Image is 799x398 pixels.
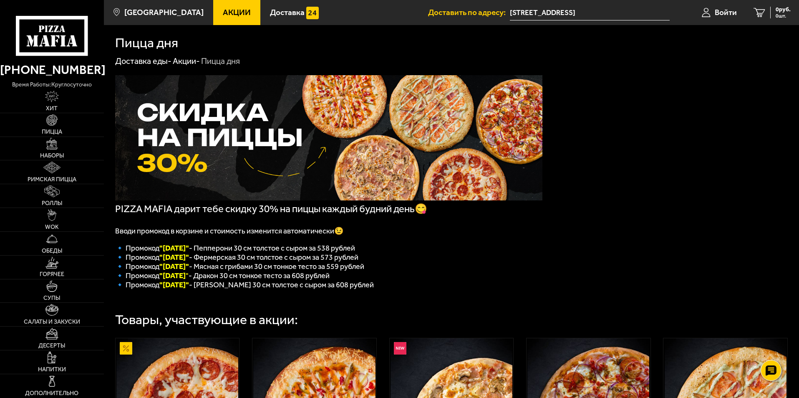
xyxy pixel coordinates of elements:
font: " [159,271,189,280]
span: Пицца [42,129,62,135]
span: 0 руб. [776,7,791,13]
span: 🔹 Промокод - Фермерская 30 см толстое с сыром за 573 рублей [115,253,358,262]
h1: Пицца дня [115,36,178,50]
a: Доставка еды- [115,56,171,66]
span: PIZZA MAFIA дарит тебе скидку 30% на пиццы каждый будний день😋 [115,203,427,215]
span: Наборы [40,153,64,159]
b: "[DATE] [159,271,186,280]
span: Хит [46,106,58,112]
input: Ваш адрес доставки [510,5,670,20]
font: "[DATE]" [159,243,189,253]
img: 1024x1024 [115,75,542,200]
span: Обеды [42,248,62,254]
span: Супы [43,295,60,301]
span: Роллы [42,200,62,206]
img: Акционный [120,342,132,355]
span: Напитки [38,367,66,373]
img: 15daf4d41897b9f0e9f617042186c801.svg [306,7,319,19]
img: Новинка [394,342,406,355]
span: Горячее [40,271,64,277]
span: Россия, Санкт-Петербург, Хрустальная улица, 11Б [510,5,670,20]
span: Акции [223,8,251,16]
div: Пицца дня [201,56,240,67]
span: Войти [715,8,737,16]
span: 🔹 Промокод - Мясная с грибами 30 см тонкое тесто за 559 рублей [115,262,364,271]
div: Товары, участвующие в акции: [115,313,298,327]
span: Доставить по адресу: [428,8,510,16]
span: Римская пицца [28,177,76,183]
span: Салаты и закуски [24,319,80,325]
font: "[DATE]" [159,280,189,289]
span: Десерты [38,343,65,349]
font: "[DATE]" [159,262,189,271]
span: [GEOGRAPHIC_DATA] [124,8,204,16]
span: Доставка [270,8,305,16]
span: 🔹 Промокод - Дракон 30 см тонкое тесто за 608 рублей [115,271,330,280]
span: WOK [45,224,59,230]
span: Дополнительно [25,390,78,396]
span: 🔹 Промокод - Пепперони 30 см толстое с сыром за 538 рублей [115,243,355,253]
font: "[DATE]" [159,253,189,262]
a: Акции- [173,56,200,66]
span: Вводи промокод в корзине и стоимость изменится автоматически😉 [115,226,343,236]
span: 0 шт. [776,13,791,18]
span: 🔹 Промокод - [PERSON_NAME] 30 см толстое с сыром за 608 рублей [115,280,374,289]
